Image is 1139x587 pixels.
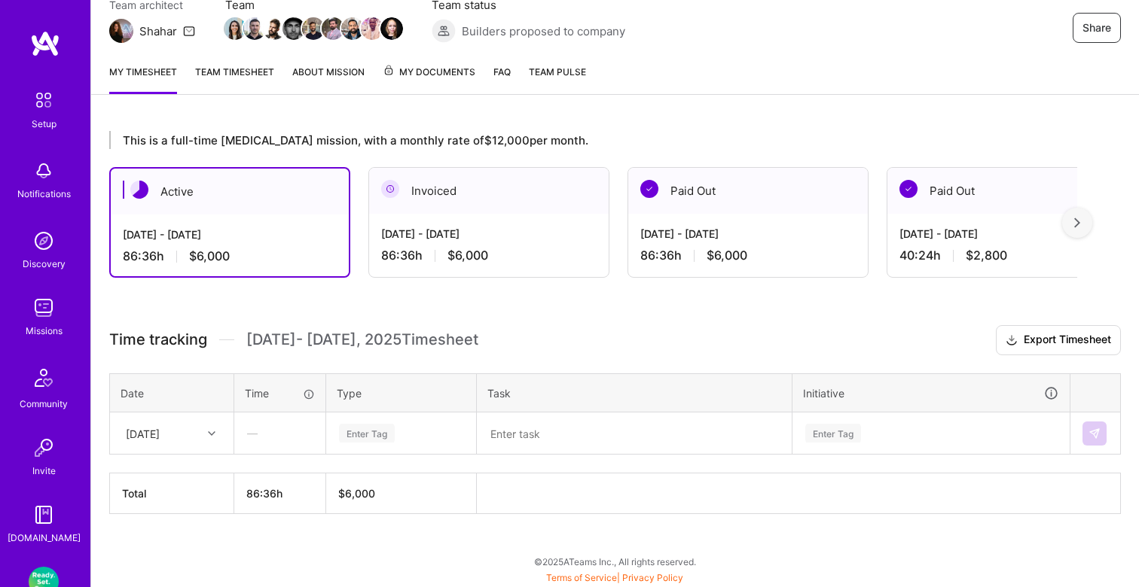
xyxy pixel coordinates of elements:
[264,16,284,41] a: Team Member Avatar
[899,248,1115,263] div: 40:24 h
[326,473,477,514] th: $6,000
[322,17,344,40] img: Team Member Avatar
[380,17,403,40] img: Team Member Avatar
[361,17,383,40] img: Team Member Avatar
[208,430,215,437] i: icon Chevron
[111,169,349,214] div: Active
[447,248,488,263] span: $6,000
[284,16,304,41] a: Team Member Avatar
[382,16,402,41] a: Team Member Avatar
[29,226,59,256] img: discovery
[341,17,364,40] img: Team Member Avatar
[90,543,1139,580] div: © 2025 ATeams Inc., All rights reserved.
[245,385,315,401] div: Time
[26,360,62,396] img: Community
[966,248,1007,263] span: $2,800
[20,396,68,412] div: Community
[477,373,792,412] th: Task
[529,66,586,78] span: Team Pulse
[263,17,286,40] img: Team Member Avatar
[640,248,856,263] div: 86:36 h
[189,248,230,264] span: $6,000
[235,413,325,453] div: —
[383,64,475,94] a: My Documents
[381,248,597,263] div: 86:36 h
[8,530,81,546] div: [DOMAIN_NAME]
[130,181,148,199] img: Active
[1089,427,1101,439] img: Submit
[246,330,478,349] span: [DATE] - [DATE] , 2025 Timesheet
[546,572,617,583] a: Terms of Service
[343,16,362,41] a: Team Member Avatar
[326,373,477,412] th: Type
[282,17,305,40] img: Team Member Avatar
[123,248,337,264] div: 86:36 h
[109,131,1077,149] div: This is a full-time [MEDICAL_DATA] mission, with a monthly rate of $12,000 per month.
[462,23,625,39] span: Builders proposed to company
[432,19,456,43] img: Builders proposed to company
[899,180,918,198] img: Paid Out
[292,64,365,94] a: About Mission
[887,168,1127,214] div: Paid Out
[17,186,71,202] div: Notifications
[110,373,234,412] th: Date
[126,425,160,441] div: [DATE]
[323,16,343,41] a: Team Member Avatar
[707,248,747,263] span: $6,000
[899,226,1115,242] div: [DATE] - [DATE]
[109,330,207,349] span: Time tracking
[28,84,60,116] img: setup
[529,64,586,94] a: Team Pulse
[381,180,399,198] img: Invoiced
[640,226,856,242] div: [DATE] - [DATE]
[1073,13,1121,43] button: Share
[996,325,1121,355] button: Export Timesheet
[1083,20,1111,35] span: Share
[109,64,177,94] a: My timesheet
[243,17,266,40] img: Team Member Avatar
[110,473,234,514] th: Total
[628,168,868,214] div: Paid Out
[381,226,597,242] div: [DATE] - [DATE]
[369,168,609,214] div: Invoiced
[245,16,264,41] a: Team Member Avatar
[805,421,861,445] div: Enter Tag
[1006,333,1018,348] i: icon Download
[302,17,325,40] img: Team Member Avatar
[803,385,1059,402] div: Initiative
[30,30,60,57] img: logo
[29,433,59,463] img: Invite
[622,572,683,583] a: Privacy Policy
[493,64,511,94] a: FAQ
[224,17,246,40] img: Team Member Avatar
[339,421,395,445] div: Enter Tag
[29,500,59,530] img: guide book
[32,463,56,479] div: Invite
[383,64,475,81] span: My Documents
[29,293,59,323] img: teamwork
[183,25,195,37] i: icon Mail
[139,23,177,39] div: Shahar
[123,227,337,242] div: [DATE] - [DATE]
[26,323,63,339] div: Missions
[195,64,274,94] a: Team timesheet
[32,116,56,132] div: Setup
[362,16,382,41] a: Team Member Avatar
[29,156,59,186] img: bell
[546,572,683,583] span: |
[234,473,326,514] th: 86:36h
[225,16,245,41] a: Team Member Avatar
[109,19,133,43] img: Team Architect
[1074,217,1080,228] img: right
[304,16,323,41] a: Team Member Avatar
[640,180,658,198] img: Paid Out
[23,256,66,272] div: Discovery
